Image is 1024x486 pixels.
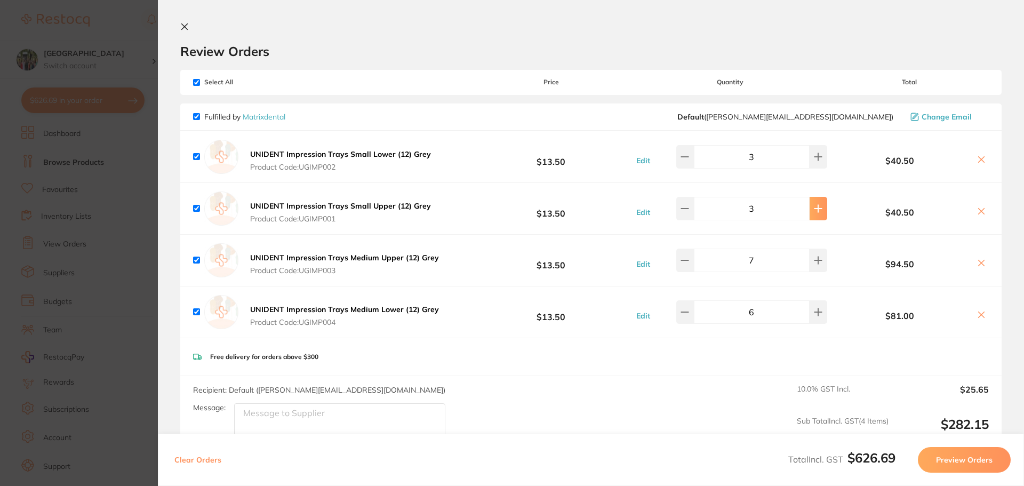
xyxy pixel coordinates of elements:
[897,385,989,408] output: $25.65
[677,113,893,121] span: peter@matrixdental.com.au
[250,253,439,262] b: UNIDENT Impression Trays Medium Upper (12) Grey
[797,385,889,408] span: 10.0 % GST Incl.
[250,201,431,211] b: UNIDENT Impression Trays Small Upper (12) Grey
[471,302,630,322] b: $13.50
[204,295,238,329] img: empty.jpg
[633,311,653,321] button: Edit
[830,208,970,217] b: $40.50
[830,156,970,165] b: $40.50
[830,78,989,86] span: Total
[471,78,630,86] span: Price
[830,259,970,269] b: $94.50
[633,208,653,217] button: Edit
[897,417,989,446] output: $282.15
[250,305,439,314] b: UNIDENT Impression Trays Medium Lower (12) Grey
[830,311,970,321] b: $81.00
[247,201,434,224] button: UNIDENT Impression Trays Small Upper (12) Grey Product Code:UGIMP001
[193,78,300,86] span: Select All
[922,113,972,121] span: Change Email
[250,318,439,326] span: Product Code: UGIMP004
[471,250,630,270] b: $13.50
[204,192,238,226] img: empty.jpg
[847,450,895,466] b: $626.69
[193,403,226,412] label: Message:
[797,417,889,446] span: Sub Total Incl. GST ( 4 Items)
[250,163,431,171] span: Product Code: UGIMP002
[633,259,653,269] button: Edit
[250,214,431,223] span: Product Code: UGIMP001
[247,253,442,275] button: UNIDENT Impression Trays Medium Upper (12) Grey Product Code:UGIMP003
[247,149,434,172] button: UNIDENT Impression Trays Small Lower (12) Grey Product Code:UGIMP002
[193,385,445,395] span: Recipient: Default ( [PERSON_NAME][EMAIL_ADDRESS][DOMAIN_NAME] )
[204,140,238,174] img: empty.jpg
[210,353,318,361] p: Free delivery for orders above $300
[471,198,630,218] b: $13.50
[204,243,238,277] img: empty.jpg
[633,156,653,165] button: Edit
[243,112,285,122] a: Matrixdental
[180,43,1002,59] h2: Review Orders
[788,454,895,465] span: Total Incl. GST
[171,447,225,473] button: Clear Orders
[907,112,989,122] button: Change Email
[204,113,285,121] p: Fulfilled by
[471,147,630,166] b: $13.50
[247,305,442,327] button: UNIDENT Impression Trays Medium Lower (12) Grey Product Code:UGIMP004
[918,447,1011,473] button: Preview Orders
[250,149,431,159] b: UNIDENT Impression Trays Small Lower (12) Grey
[250,266,439,275] span: Product Code: UGIMP003
[631,78,830,86] span: Quantity
[677,112,704,122] b: Default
